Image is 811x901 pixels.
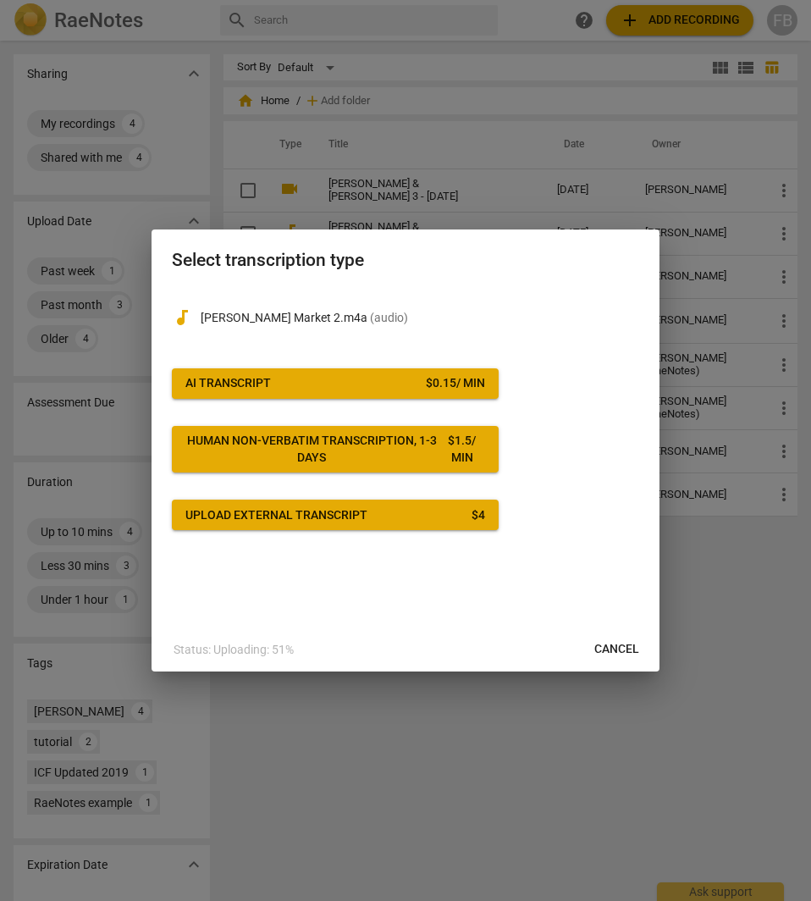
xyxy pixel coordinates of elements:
[185,375,271,392] div: AI Transcript
[174,641,294,659] p: Status: Uploading: 51%
[370,311,408,324] span: ( audio )
[472,507,485,524] div: $ 4
[201,309,639,327] p: Butcher's Market 2.m4a(audio)
[426,375,485,392] div: $ 0.15 / min
[172,307,192,328] span: audiotrack
[439,433,486,466] div: $ 1.5 / min
[185,433,439,466] div: Human non-verbatim transcription, 1-3 days
[172,368,499,399] button: AI Transcript$0.15/ min
[185,507,367,524] div: Upload external transcript
[594,641,639,658] span: Cancel
[581,634,653,665] button: Cancel
[172,426,499,473] button: Human non-verbatim transcription, 1-3 days$1.5/ min
[172,250,639,271] h2: Select transcription type
[172,500,499,530] button: Upload external transcript$4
